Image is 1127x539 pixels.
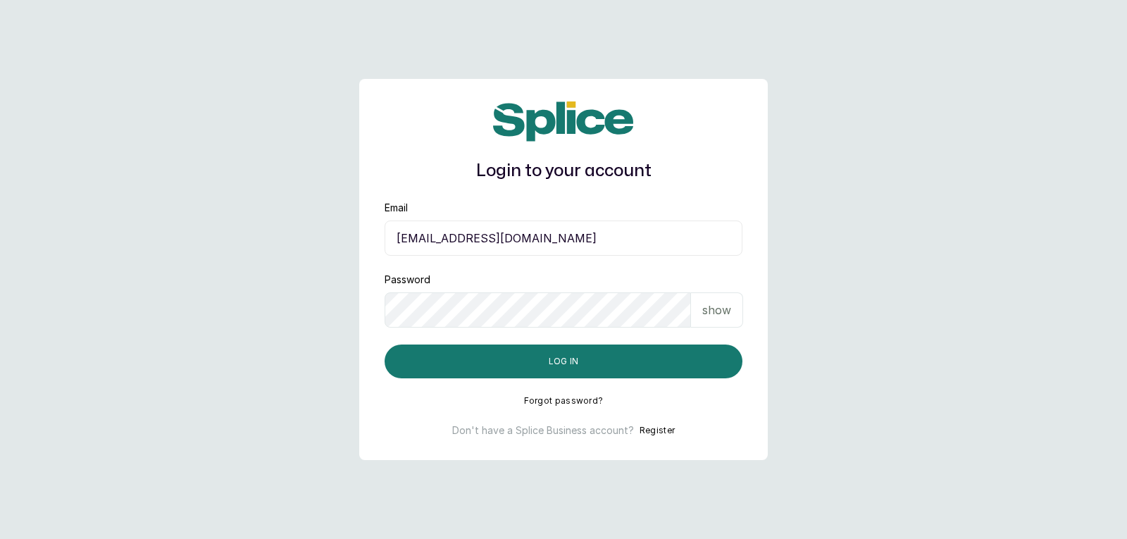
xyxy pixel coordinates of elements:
[452,423,634,438] p: Don't have a Splice Business account?
[524,395,604,407] button: Forgot password?
[702,302,731,318] p: show
[385,273,430,287] label: Password
[640,423,675,438] button: Register
[385,221,742,256] input: email@acme.com
[385,159,742,184] h1: Login to your account
[385,345,742,378] button: Log in
[385,201,408,215] label: Email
